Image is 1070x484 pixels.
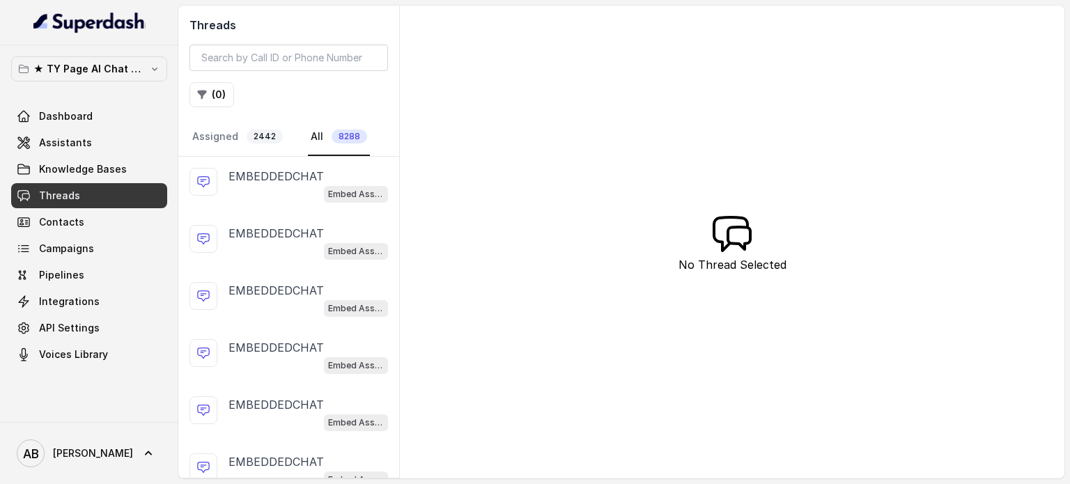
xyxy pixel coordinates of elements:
[328,359,384,373] p: Embed Assistant
[228,339,324,356] p: EMBEDDEDCHAT
[679,256,786,273] p: No Thread Selected
[11,236,167,261] a: Campaigns
[11,104,167,129] a: Dashboard
[39,162,127,176] span: Knowledge Bases
[11,183,167,208] a: Threads
[228,225,324,242] p: EMBEDDEDCHAT
[228,453,324,470] p: EMBEDDEDCHAT
[228,282,324,299] p: EMBEDDEDCHAT
[39,348,108,361] span: Voices Library
[189,17,388,33] h2: Threads
[39,242,94,256] span: Campaigns
[328,187,384,201] p: Embed Assistant
[39,189,80,203] span: Threads
[11,289,167,314] a: Integrations
[11,130,167,155] a: Assistants
[33,11,146,33] img: light.svg
[189,118,388,156] nav: Tabs
[228,168,324,185] p: EMBEDDEDCHAT
[11,434,167,473] a: [PERSON_NAME]
[189,82,234,107] button: (0)
[308,118,370,156] a: All8288
[39,136,92,150] span: Assistants
[11,342,167,367] a: Voices Library
[11,56,167,81] button: ★ TY Page AI Chat Workspace
[189,118,286,156] a: Assigned2442
[189,45,388,71] input: Search by Call ID or Phone Number
[328,302,384,315] p: Embed Assistant
[11,315,167,341] a: API Settings
[228,396,324,413] p: EMBEDDEDCHAT
[332,130,367,143] span: 8288
[39,109,93,123] span: Dashboard
[11,157,167,182] a: Knowledge Bases
[23,446,39,461] text: AB
[39,321,100,335] span: API Settings
[39,268,84,282] span: Pipelines
[39,295,100,309] span: Integrations
[33,61,145,77] p: ★ TY Page AI Chat Workspace
[53,446,133,460] span: [PERSON_NAME]
[11,210,167,235] a: Contacts
[328,244,384,258] p: Embed Assistant
[247,130,283,143] span: 2442
[39,215,84,229] span: Contacts
[11,263,167,288] a: Pipelines
[328,416,384,430] p: Embed Assistant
